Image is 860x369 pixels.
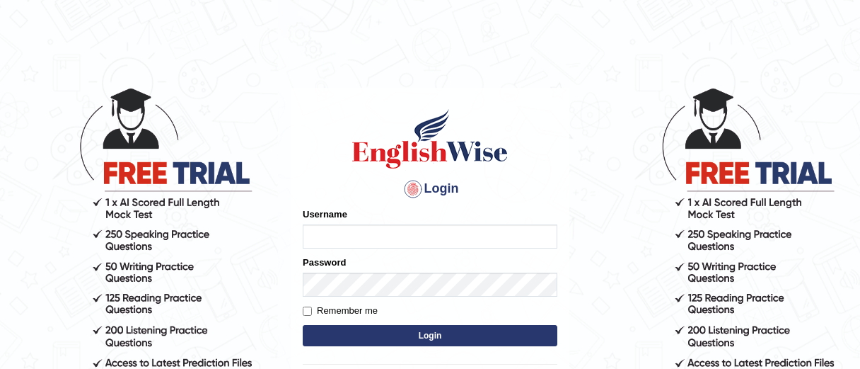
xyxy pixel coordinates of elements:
label: Username [303,208,347,221]
label: Password [303,256,346,269]
img: Logo of English Wise sign in for intelligent practice with AI [349,107,511,171]
h4: Login [303,178,557,200]
button: Login [303,325,557,346]
label: Remember me [303,304,378,318]
input: Remember me [303,307,312,316]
